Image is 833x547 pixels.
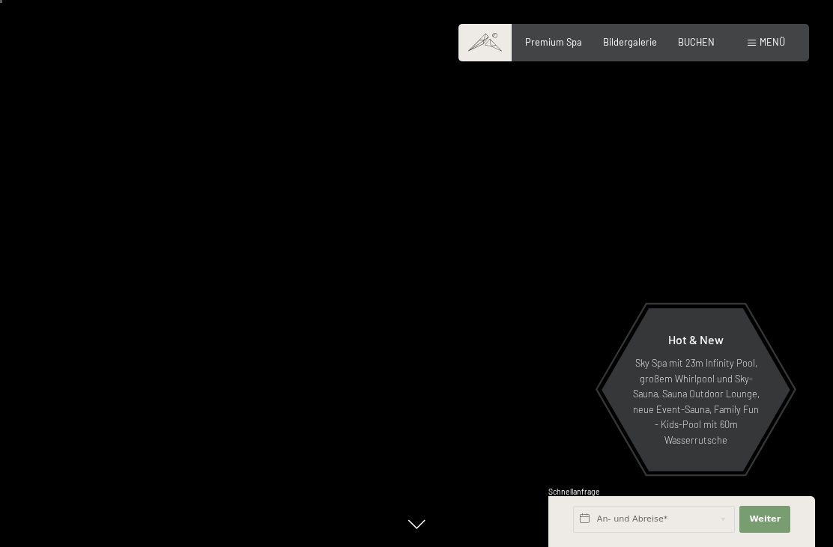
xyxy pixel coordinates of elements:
[739,506,790,533] button: Weiter
[678,36,715,48] a: BUCHEN
[525,36,582,48] a: Premium Spa
[668,332,724,346] span: Hot & New
[631,355,761,447] p: Sky Spa mit 23m Infinity Pool, großem Whirlpool und Sky-Sauna, Sauna Outdoor Lounge, neue Event-S...
[603,36,657,48] a: Bildergalerie
[548,487,600,496] span: Schnellanfrage
[760,36,785,48] span: Menü
[601,308,791,472] a: Hot & New Sky Spa mit 23m Infinity Pool, großem Whirlpool und Sky-Sauna, Sauna Outdoor Lounge, ne...
[749,513,781,525] span: Weiter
